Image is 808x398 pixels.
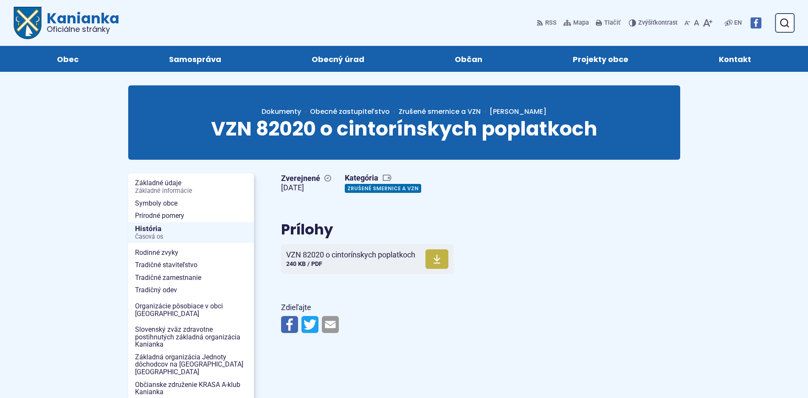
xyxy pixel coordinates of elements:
[573,46,628,72] span: Projekty obce
[537,14,558,32] a: RSS
[629,14,679,32] button: Zvýšiťkontrast
[312,46,364,72] span: Obecný úrad
[286,251,415,259] span: VZN 82020 o cintorínskych poplatkoch
[562,14,591,32] a: Mapa
[14,7,119,39] a: Logo Kanianka, prejsť na domovskú stránku.
[14,7,42,39] img: Prejsť na domovskú stránku
[135,284,247,296] span: Tradičný odev
[135,259,247,271] span: Tradičné staviteľstvo
[638,20,678,27] span: kontrast
[128,209,254,222] a: Prírodné pomery
[750,17,761,28] img: Prejsť na Facebook stránku
[169,46,221,72] span: Samospráva
[135,222,247,243] span: História
[322,316,339,333] img: Zdieľať e-mailom
[683,14,692,32] button: Zmenšiť veľkosť písma
[573,18,589,28] span: Mapa
[132,46,258,72] a: Samospráva
[135,209,247,222] span: Prírodné pomery
[128,197,254,210] a: Symboly obce
[281,301,583,314] p: Zdieľajte
[135,351,247,378] span: Základná organizácia Jednoty dôchodcov na [GEOGRAPHIC_DATA] [GEOGRAPHIC_DATA]
[455,46,482,72] span: Občan
[135,271,247,284] span: Tradičné zamestnanie
[128,259,254,271] a: Tradičné staviteľstvo
[692,14,701,32] button: Nastaviť pôvodnú veľkosť písma
[281,244,453,274] a: VZN 82020 o cintorínskych poplatkoch 240 KB / PDF
[281,222,583,237] h2: Prílohy
[281,316,298,333] img: Zdieľať na Facebooku
[310,107,390,116] span: Obecné zastupiteľstvo
[734,18,742,28] span: EN
[135,300,247,320] span: Organizácie pôsobiace v obci [GEOGRAPHIC_DATA]
[545,18,557,28] span: RSS
[281,174,331,183] span: Zverejnené
[719,46,751,72] span: Kontakt
[732,18,743,28] a: EN
[262,107,310,116] a: Dokumenty
[135,246,247,259] span: Rodinné zvyky
[135,177,247,197] span: Základné údaje
[128,222,254,243] a: HistóriaČasová os
[128,177,254,197] a: Základné údajeZákladné informácie
[345,184,421,193] a: Zrušené smernice a VZN
[701,14,714,32] button: Zväčšiť veľkosť písma
[211,115,597,142] span: VZN 82020 o cintorínskych poplatkoch
[42,11,119,33] span: Kanianka
[135,197,247,210] span: Symboly obce
[128,246,254,259] a: Rodinné zvyky
[128,271,254,284] a: Tradičné zamestnanie
[682,46,788,72] a: Kontakt
[20,46,115,72] a: Obec
[481,107,546,116] a: [PERSON_NAME]
[262,107,301,116] span: Dokumenty
[128,284,254,296] a: Tradičný odev
[604,20,620,27] span: Tlačiť
[275,46,401,72] a: Obecný úrad
[57,46,79,72] span: Obec
[399,107,481,116] a: Zrušené smernice a VZN
[135,323,247,351] span: Slovenský zväz zdravotne postihnutých základná organizácia Kanianka
[310,107,399,116] a: Obecné zastupiteľstvo
[301,316,318,333] img: Zdieľať na Twitteri
[128,300,254,320] a: Organizácie pôsobiace v obci [GEOGRAPHIC_DATA]
[490,107,546,116] span: [PERSON_NAME]
[135,234,247,240] span: Časová os
[286,260,322,268] span: 240 KB / PDF
[135,188,247,195] span: Základné informácie
[594,14,622,32] button: Tlačiť
[128,323,254,351] a: Slovenský zväz zdravotne postihnutých základná organizácia Kanianka
[345,173,425,183] span: Kategória
[418,46,519,72] a: Občan
[128,351,254,378] a: Základná organizácia Jednoty dôchodcov na [GEOGRAPHIC_DATA] [GEOGRAPHIC_DATA]
[638,19,655,26] span: Zvýšiť
[281,183,331,193] figcaption: [DATE]
[536,46,665,72] a: Projekty obce
[47,25,119,33] span: Oficiálne stránky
